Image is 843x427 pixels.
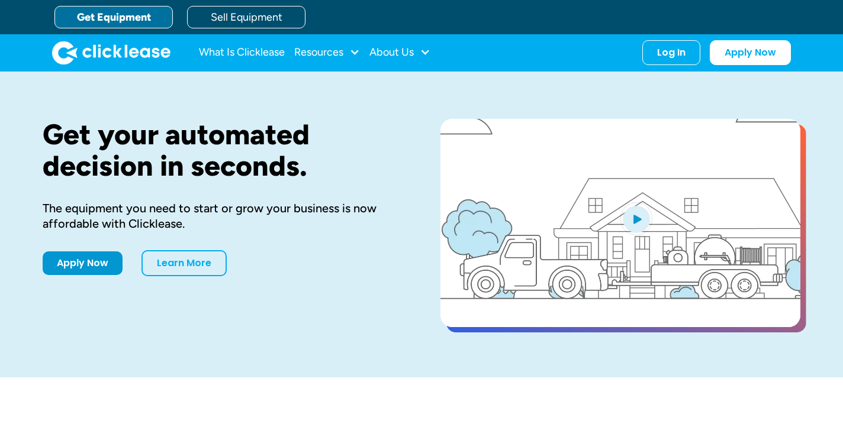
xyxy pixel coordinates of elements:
a: Learn More [141,250,227,276]
div: Resources [294,41,360,64]
a: Get Equipment [54,6,173,28]
div: Log In [657,47,686,59]
a: Apply Now [43,251,123,275]
a: What Is Clicklease [199,41,285,64]
a: Apply Now [710,40,791,65]
a: Sell Equipment [187,6,305,28]
h1: Get your automated decision in seconds. [43,119,403,182]
a: open lightbox [440,119,800,327]
img: Blue play button logo on a light blue circular background [620,202,652,235]
img: Clicklease logo [52,41,170,64]
div: About Us [369,41,430,64]
div: The equipment you need to start or grow your business is now affordable with Clicklease. [43,200,403,231]
a: home [52,41,170,64]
